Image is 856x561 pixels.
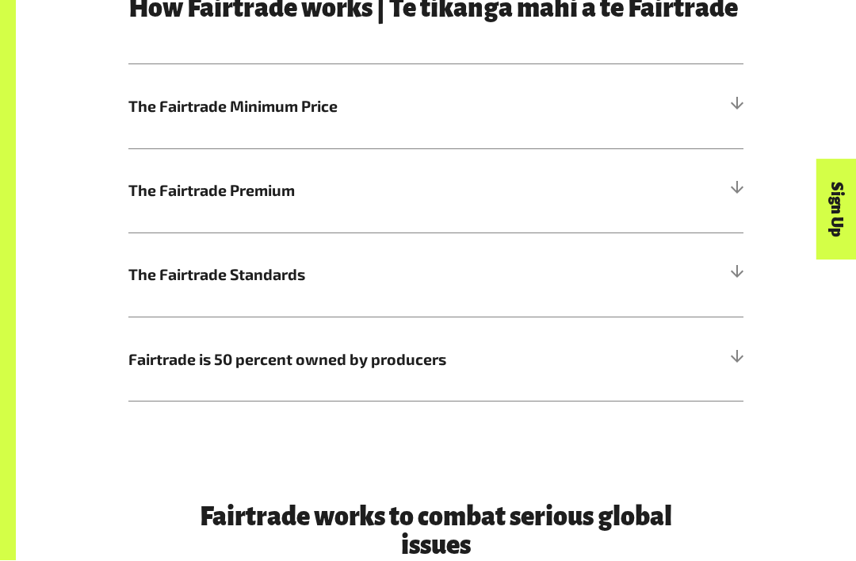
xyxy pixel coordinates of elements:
[192,504,680,561] h3: Fairtrade works to combat serious global issues
[128,263,590,286] span: The Fairtrade Standards
[128,348,590,371] span: Fairtrade is 50 percent owned by producers
[128,179,590,202] span: The Fairtrade Premium
[128,95,590,118] span: The Fairtrade Minimum Price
